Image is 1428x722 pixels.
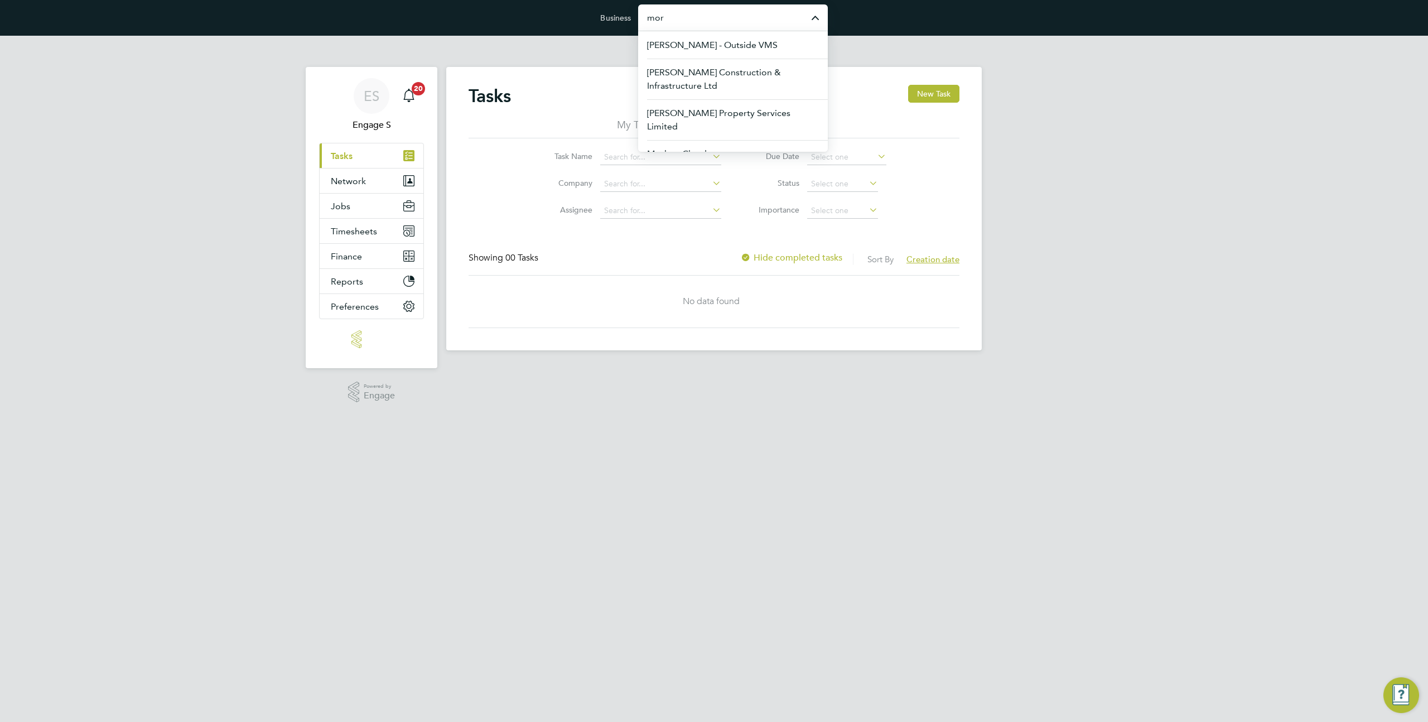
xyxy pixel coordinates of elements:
[906,254,959,264] span: Creation date
[364,89,379,103] span: ES
[331,276,363,287] span: Reports
[331,201,350,211] span: Jobs
[542,178,592,188] label: Company
[807,203,878,219] input: Select one
[412,82,425,95] span: 20
[331,226,377,237] span: Timesheets
[542,151,592,161] label: Task Name
[647,66,819,93] span: [PERSON_NAME] Construction & Infrastructure Ltd
[320,219,423,243] button: Timesheets
[364,391,395,401] span: Engage
[908,85,959,103] button: New Task
[542,205,592,215] label: Assignee
[749,178,799,188] label: Status
[320,294,423,319] button: Preferences
[617,118,657,138] li: My Tasks
[807,176,878,192] input: Select one
[319,78,424,132] a: ESEngage S
[600,203,721,219] input: Search for...
[331,301,379,312] span: Preferences
[398,78,420,114] a: 20
[306,67,437,368] nav: Main navigation
[600,150,721,165] input: Search for...
[351,330,392,348] img: engage-logo-retina.png
[320,194,423,218] button: Jobs
[600,176,721,192] input: Search for...
[740,252,842,263] label: Hide completed tasks
[331,251,362,262] span: Finance
[319,118,424,132] span: Engage S
[749,151,799,161] label: Due Date
[331,151,353,161] span: Tasks
[320,143,423,168] a: Tasks
[469,296,954,307] div: No data found
[320,169,423,193] button: Network
[320,244,423,268] button: Finance
[320,269,423,293] button: Reports
[364,382,395,391] span: Powered by
[469,85,511,107] h2: Tasks
[647,107,819,133] span: [PERSON_NAME] Property Services Limited
[469,252,541,264] div: Showing
[331,176,366,186] span: Network
[348,382,395,403] a: Powered byEngage
[807,150,886,165] input: Select one
[600,13,631,23] label: Business
[1383,677,1419,713] button: Engage Resource Center
[505,252,538,263] span: 00 Tasks
[867,254,894,264] label: Sort By
[319,330,424,348] a: Go to home page
[749,205,799,215] label: Importance
[647,147,707,161] span: Morleys Cloud
[647,38,778,52] span: [PERSON_NAME] - Outside VMS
